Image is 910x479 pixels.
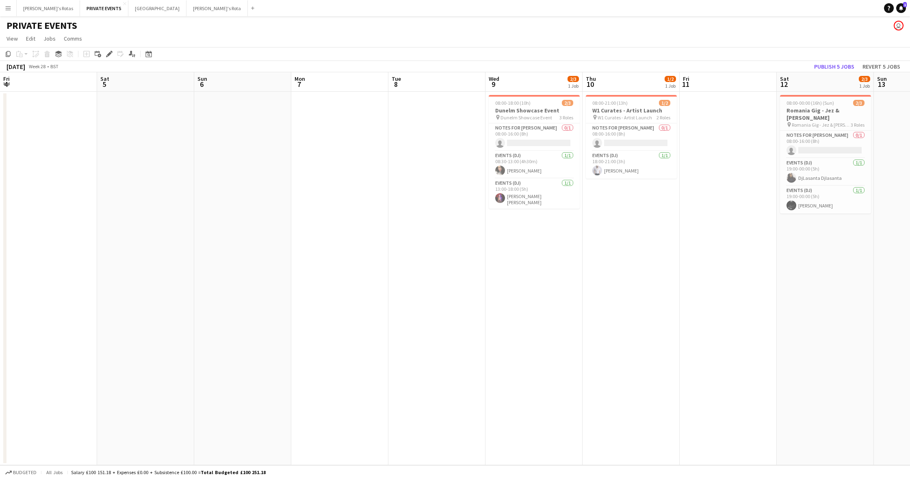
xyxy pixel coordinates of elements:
span: 13 [876,80,887,89]
span: All jobs [45,469,64,475]
span: 2 Roles [656,114,670,121]
span: Budgeted [13,470,37,475]
app-card-role: Notes for [PERSON_NAME]0/108:00-16:00 (8h) [489,123,580,151]
span: Tue [392,75,401,82]
a: Edit [23,33,39,44]
span: Mon [295,75,305,82]
span: 2/3 [568,76,579,82]
span: Fri [3,75,10,82]
span: 6 [196,80,207,89]
button: [GEOGRAPHIC_DATA] [128,0,186,16]
a: View [3,33,21,44]
span: Sun [877,75,887,82]
app-card-role: Events (DJ)1/119:00-00:00 (5h)[PERSON_NAME] [780,186,871,214]
div: 1 Job [665,83,676,89]
span: 5 [99,80,109,89]
span: W1 Curates - Artist Launch [598,114,652,121]
span: 1 [903,2,907,7]
span: View [6,35,18,42]
a: Jobs [40,33,59,44]
div: BST [50,63,58,69]
button: PRIVATE EVENTS [80,0,128,16]
h3: Dunelm Showcase Event [489,107,580,114]
span: 4 [2,80,10,89]
app-job-card: 08:00-18:00 (10h)2/3Dunelm Showcase Event Dunelm Showcase Event3 RolesNotes for [PERSON_NAME]0/10... [489,95,580,209]
span: Jobs [43,35,56,42]
app-card-role: Events (DJ)1/108:30-13:00 (4h30m)[PERSON_NAME] [489,151,580,179]
div: [DATE] [6,63,25,71]
app-card-role: Events (DJ)1/118:00-21:00 (3h)[PERSON_NAME] [586,151,677,179]
span: Total Budgeted £100 251.18 [201,469,266,475]
a: 1 [896,3,906,13]
app-card-role: Events (DJ)1/113:00-18:00 (5h)[PERSON_NAME] [PERSON_NAME] [489,179,580,209]
span: 3 Roles [851,122,864,128]
span: Sat [780,75,789,82]
h3: Romania Gig - Jez & [PERSON_NAME] [780,107,871,121]
span: 08:00-18:00 (10h) [495,100,531,106]
app-job-card: 08:00-00:00 (16h) (Sun)2/3Romania Gig - Jez & [PERSON_NAME] Romania Gig - Jez & [PERSON_NAME]3 Ro... [780,95,871,214]
button: [PERSON_NAME]'s Rota [186,0,248,16]
button: [PERSON_NAME]'s Rotas [17,0,80,16]
span: 1/2 [665,76,676,82]
h3: W1 Curates - Artist Launch [586,107,677,114]
button: Revert 5 jobs [859,61,903,72]
div: 1 Job [859,83,870,89]
span: Fri [683,75,689,82]
span: 11 [682,80,689,89]
app-card-role: Events (DJ)1/119:00-00:00 (5h)DjLasanta Djlasanta [780,158,871,186]
span: 12 [779,80,789,89]
span: 8 [390,80,401,89]
span: 1/2 [659,100,670,106]
span: Week 28 [27,63,47,69]
button: Publish 5 jobs [811,61,858,72]
span: Sat [100,75,109,82]
span: 08:00-00:00 (16h) (Sun) [786,100,834,106]
app-job-card: 08:00-21:00 (13h)1/2W1 Curates - Artist Launch W1 Curates - Artist Launch2 RolesNotes for [PERSON... [586,95,677,179]
span: Dunelm Showcase Event [500,114,552,121]
span: 7 [293,80,305,89]
span: 2/3 [562,100,573,106]
a: Comms [61,33,85,44]
app-user-avatar: Katie Farrow [894,21,903,30]
span: Wed [489,75,499,82]
app-card-role: Notes for [PERSON_NAME]0/108:00-16:00 (8h) [780,131,871,158]
div: Salary £100 151.18 + Expenses £0.00 + Subsistence £100.00 = [71,469,266,475]
span: Sun [197,75,207,82]
span: Romania Gig - Jez & [PERSON_NAME] [792,122,851,128]
span: 10 [585,80,596,89]
app-card-role: Notes for [PERSON_NAME]0/108:00-16:00 (8h) [586,123,677,151]
button: Budgeted [4,468,38,477]
span: 08:00-21:00 (13h) [592,100,628,106]
span: Edit [26,35,35,42]
h1: PRIVATE EVENTS [6,19,77,32]
span: 3 Roles [559,114,573,121]
span: 2/3 [853,100,864,106]
span: 9 [487,80,499,89]
span: 2/3 [859,76,870,82]
div: 1 Job [568,83,578,89]
span: Comms [64,35,82,42]
span: Thu [586,75,596,82]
